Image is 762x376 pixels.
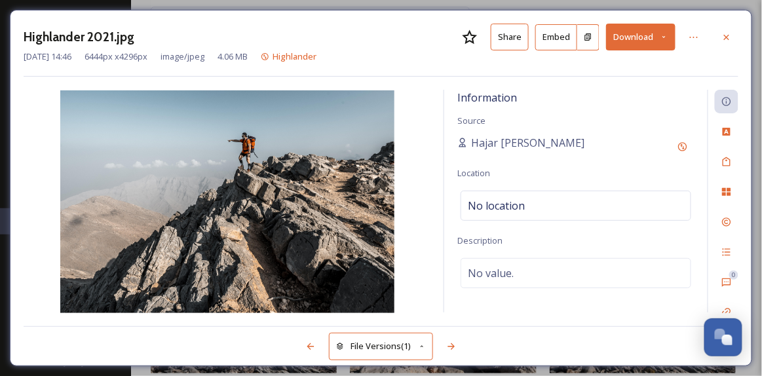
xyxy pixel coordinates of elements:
span: 6444 px x 4296 px [85,50,147,63]
span: Description [457,235,503,246]
span: No location [468,198,525,214]
img: 07098AEC-55CF-4BDE-AE3CEF09DA350A6C.jpg [24,90,430,313]
span: [DATE] 14:46 [24,50,71,63]
span: image/jpeg [161,50,204,63]
span: Hajar [PERSON_NAME] [471,135,584,151]
span: Information [457,90,517,105]
div: 0 [729,271,738,280]
button: Embed [535,24,577,50]
span: Source [457,115,486,126]
span: Highlander [273,50,316,62]
span: 4.06 MB [218,50,248,63]
button: Open Chat [704,318,742,356]
span: Location [457,167,490,179]
button: File Versions(1) [329,333,434,360]
button: Download [606,24,676,50]
span: No value. [468,265,514,281]
h3: Highlander 2021.jpg [24,28,134,47]
button: Share [491,24,529,50]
